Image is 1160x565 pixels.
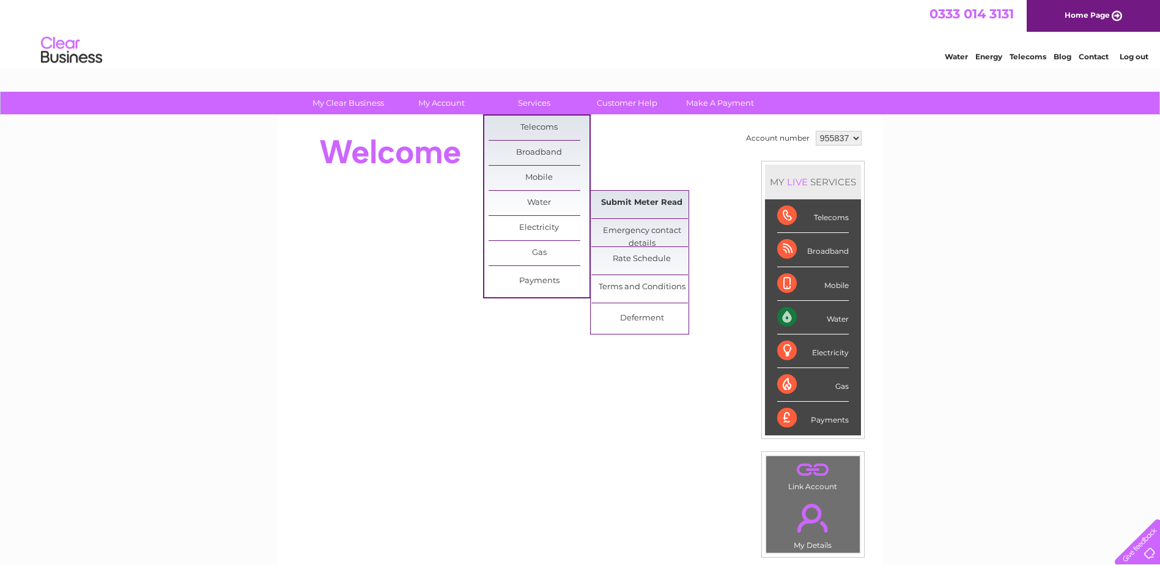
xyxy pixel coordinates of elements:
div: LIVE [785,176,810,188]
div: Water [777,301,849,334]
a: Electricity [489,216,589,240]
a: My Clear Business [298,92,399,114]
div: Broadband [777,233,849,267]
a: Deferment [591,306,692,331]
a: Broadband [489,141,589,165]
a: Telecoms [1010,52,1046,61]
a: Customer Help [577,92,678,114]
td: Link Account [766,456,860,494]
a: Telecoms [489,116,589,140]
div: Electricity [777,334,849,368]
a: 0333 014 3131 [929,6,1014,21]
div: Gas [777,368,849,402]
a: Payments [489,269,589,294]
div: Clear Business is a trading name of Verastar Limited (registered in [GEOGRAPHIC_DATA] No. 3667643... [292,7,870,59]
div: MY SERVICES [765,164,861,199]
a: Terms and Conditions [591,275,692,300]
a: Contact [1079,52,1109,61]
a: My Account [391,92,492,114]
a: . [769,459,857,481]
a: Rate Schedule [591,247,692,271]
div: Telecoms [777,199,849,233]
a: Mobile [489,166,589,190]
a: Water [489,191,589,215]
a: Energy [975,52,1002,61]
img: logo.png [40,32,103,69]
div: Payments [777,402,849,435]
a: Log out [1120,52,1148,61]
a: . [769,497,857,539]
div: Mobile [777,267,849,301]
a: Services [484,92,585,114]
td: Account number [743,128,813,149]
a: Submit Meter Read [591,191,692,215]
a: Make A Payment [670,92,770,114]
a: Water [945,52,968,61]
td: My Details [766,493,860,553]
a: Blog [1054,52,1071,61]
a: Emergency contact details [591,219,692,243]
a: Gas [489,241,589,265]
